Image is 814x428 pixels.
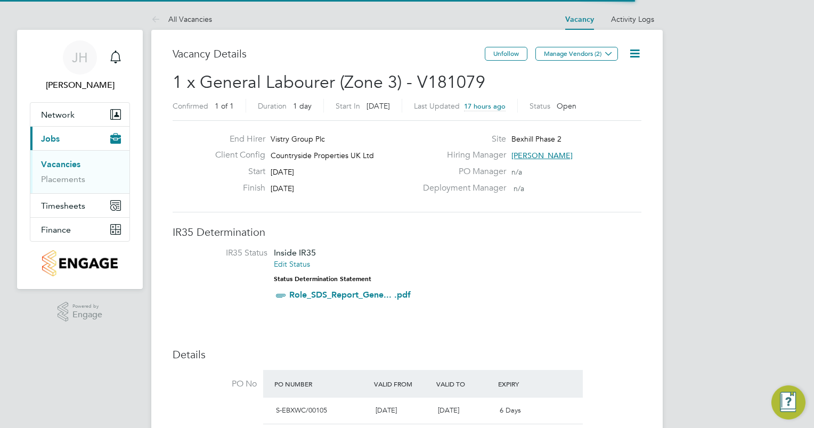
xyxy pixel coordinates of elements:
label: Deployment Manager [417,183,506,194]
div: Valid From [371,374,434,393]
span: n/a [514,184,524,193]
span: JH [72,51,88,64]
span: Engage [72,310,102,319]
label: End Hirer [207,134,265,145]
span: Joshua Hall [30,79,130,92]
span: [DATE] [438,406,459,415]
label: Start [207,166,265,177]
label: Last Updated [414,101,460,111]
div: PO Number [272,374,371,393]
a: Role_SDS_Report_Gene... .pdf [289,290,411,300]
h3: Vacancy Details [173,47,485,61]
label: Hiring Manager [417,150,506,161]
span: [DATE] [271,167,294,177]
span: Countryside Properties UK Ltd [271,151,374,160]
span: [DATE] [367,101,390,111]
span: S-EBXWC/00105 [276,406,327,415]
button: Finance [30,218,129,241]
label: Duration [258,101,287,111]
a: Edit Status [274,259,310,269]
span: [DATE] [271,184,294,193]
strong: Status Determination Statement [274,275,371,283]
span: n/a [511,167,522,177]
button: Network [30,103,129,126]
img: countryside-properties-logo-retina.png [42,250,117,276]
a: Vacancy [565,15,594,24]
a: All Vacancies [151,14,212,24]
span: 6 Days [500,406,521,415]
span: Finance [41,225,71,235]
nav: Main navigation [17,30,143,289]
button: Unfollow [485,47,527,61]
span: 1 of 1 [215,101,234,111]
button: Manage Vendors (2) [535,47,618,61]
span: Inside IR35 [274,248,316,258]
span: Powered by [72,302,102,311]
span: Bexhill Phase 2 [511,134,561,144]
a: Go to home page [30,250,130,276]
label: Site [417,134,506,145]
div: Jobs [30,150,129,193]
label: IR35 Status [183,248,267,259]
label: PO Manager [417,166,506,177]
span: Timesheets [41,201,85,211]
a: JH[PERSON_NAME] [30,40,130,92]
label: Client Config [207,150,265,161]
h3: IR35 Determination [173,225,641,239]
label: Start In [336,101,360,111]
span: Open [557,101,576,111]
div: Valid To [434,374,496,393]
button: Engage Resource Center [771,385,805,419]
a: Vacancies [41,159,80,169]
label: Status [530,101,550,111]
span: 1 day [293,101,312,111]
span: [PERSON_NAME] [511,151,573,160]
span: Network [41,110,75,120]
span: 17 hours ago [464,102,506,111]
span: 1 x General Labourer (Zone 3) - V181079 [173,72,485,93]
label: PO No [173,378,257,390]
a: Powered byEngage [58,302,103,322]
h3: Details [173,348,641,361]
span: Jobs [41,134,60,144]
button: Jobs [30,127,129,150]
label: Confirmed [173,101,208,111]
a: Placements [41,174,85,184]
div: Expiry [495,374,558,393]
a: Activity Logs [611,14,654,24]
button: Timesheets [30,194,129,217]
label: Finish [207,183,265,194]
span: [DATE] [376,406,397,415]
span: Vistry Group Plc [271,134,325,144]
